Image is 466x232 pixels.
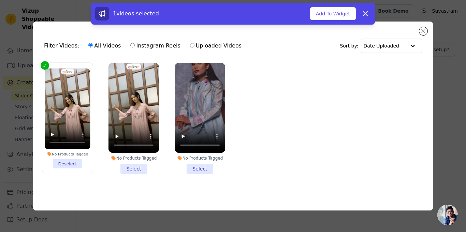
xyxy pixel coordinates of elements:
div: Sort by: [340,39,422,53]
label: Instagram Reels [130,41,180,50]
label: All Videos [88,41,121,50]
span: 1 videos selected [113,10,159,17]
button: Add To Widget [310,7,356,20]
button: Close modal [419,27,427,35]
div: No Products Tagged [108,155,159,161]
div: No Products Tagged [175,155,225,161]
div: No Products Tagged [45,152,90,156]
label: Uploaded Videos [190,41,242,50]
div: Filter Videos: [44,38,245,54]
div: Open chat [437,205,458,225]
